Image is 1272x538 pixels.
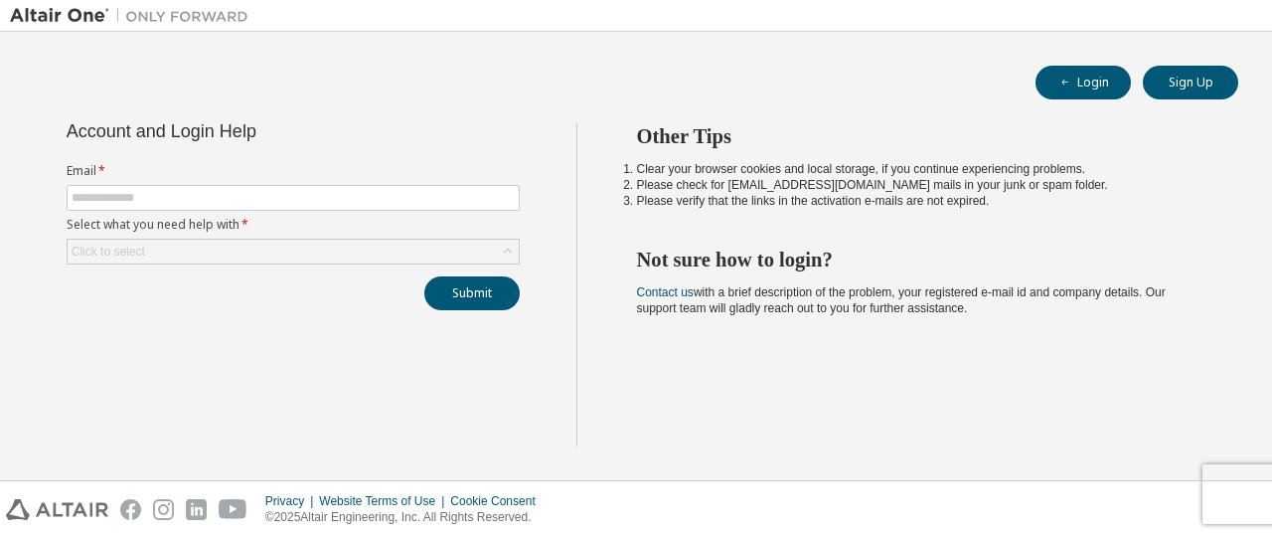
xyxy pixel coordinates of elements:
[265,493,319,509] div: Privacy
[265,509,548,526] p: © 2025 Altair Engineering, Inc. All Rights Reserved.
[450,493,547,509] div: Cookie Consent
[67,163,520,179] label: Email
[1143,66,1238,99] button: Sign Up
[68,240,519,264] div: Click to select
[319,493,450,509] div: Website Terms of Use
[637,285,1166,315] span: with a brief description of the problem, your registered e-mail id and company details. Our suppo...
[186,499,207,520] img: linkedin.svg
[67,123,429,139] div: Account and Login Help
[637,177,1203,193] li: Please check for [EMAIL_ADDRESS][DOMAIN_NAME] mails in your junk or spam folder.
[153,499,174,520] img: instagram.svg
[6,499,108,520] img: altair_logo.svg
[120,499,141,520] img: facebook.svg
[637,161,1203,177] li: Clear your browser cookies and local storage, if you continue experiencing problems.
[637,247,1203,272] h2: Not sure how to login?
[1035,66,1131,99] button: Login
[424,276,520,310] button: Submit
[637,193,1203,209] li: Please verify that the links in the activation e-mails are not expired.
[219,499,247,520] img: youtube.svg
[637,123,1203,149] h2: Other Tips
[10,6,258,26] img: Altair One
[72,244,145,260] div: Click to select
[637,285,694,299] a: Contact us
[67,217,520,233] label: Select what you need help with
